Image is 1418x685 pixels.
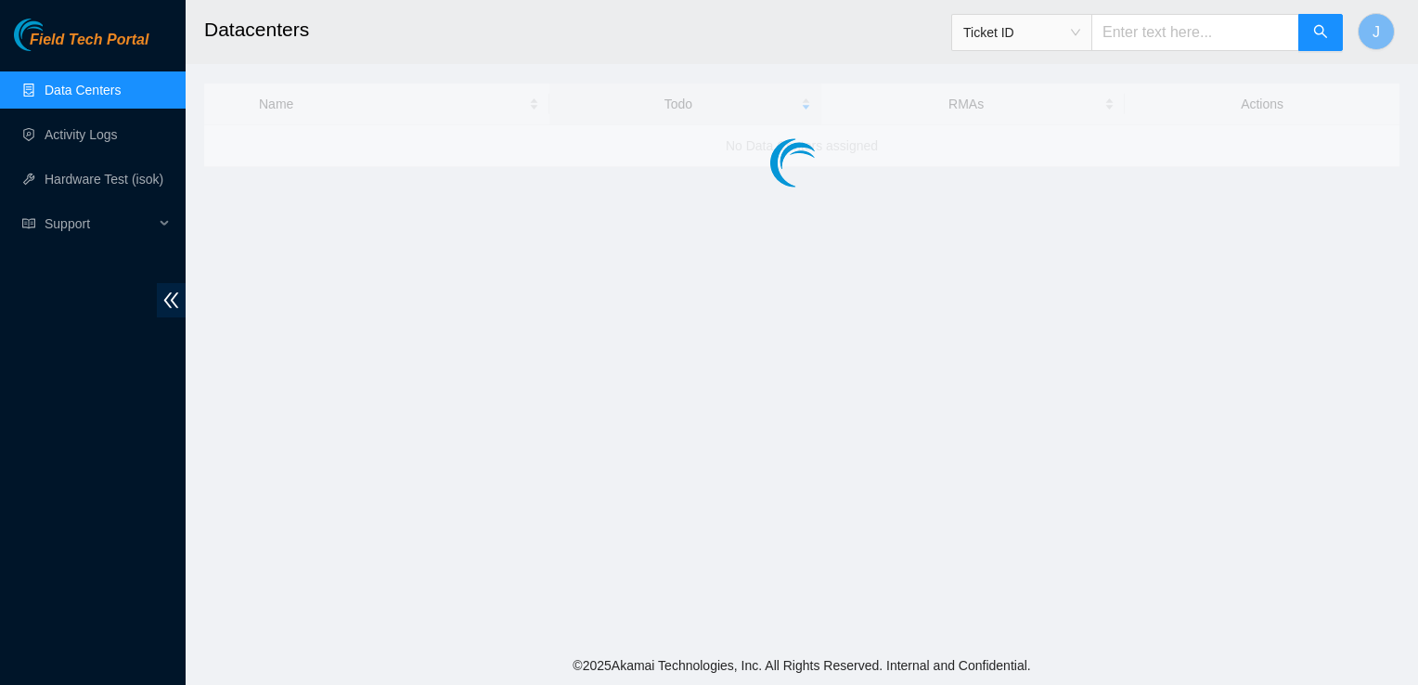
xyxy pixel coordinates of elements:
[963,19,1080,46] span: Ticket ID
[1298,14,1343,51] button: search
[45,127,118,142] a: Activity Logs
[1313,24,1328,42] span: search
[1358,13,1395,50] button: J
[45,83,121,97] a: Data Centers
[45,205,154,242] span: Support
[22,217,35,230] span: read
[1091,14,1299,51] input: Enter text here...
[1373,20,1380,44] span: J
[30,32,148,49] span: Field Tech Portal
[186,646,1418,685] footer: © 2025 Akamai Technologies, Inc. All Rights Reserved. Internal and Confidential.
[14,19,94,51] img: Akamai Technologies
[14,33,148,58] a: Akamai TechnologiesField Tech Portal
[157,283,186,317] span: double-left
[45,172,163,187] a: Hardware Test (isok)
